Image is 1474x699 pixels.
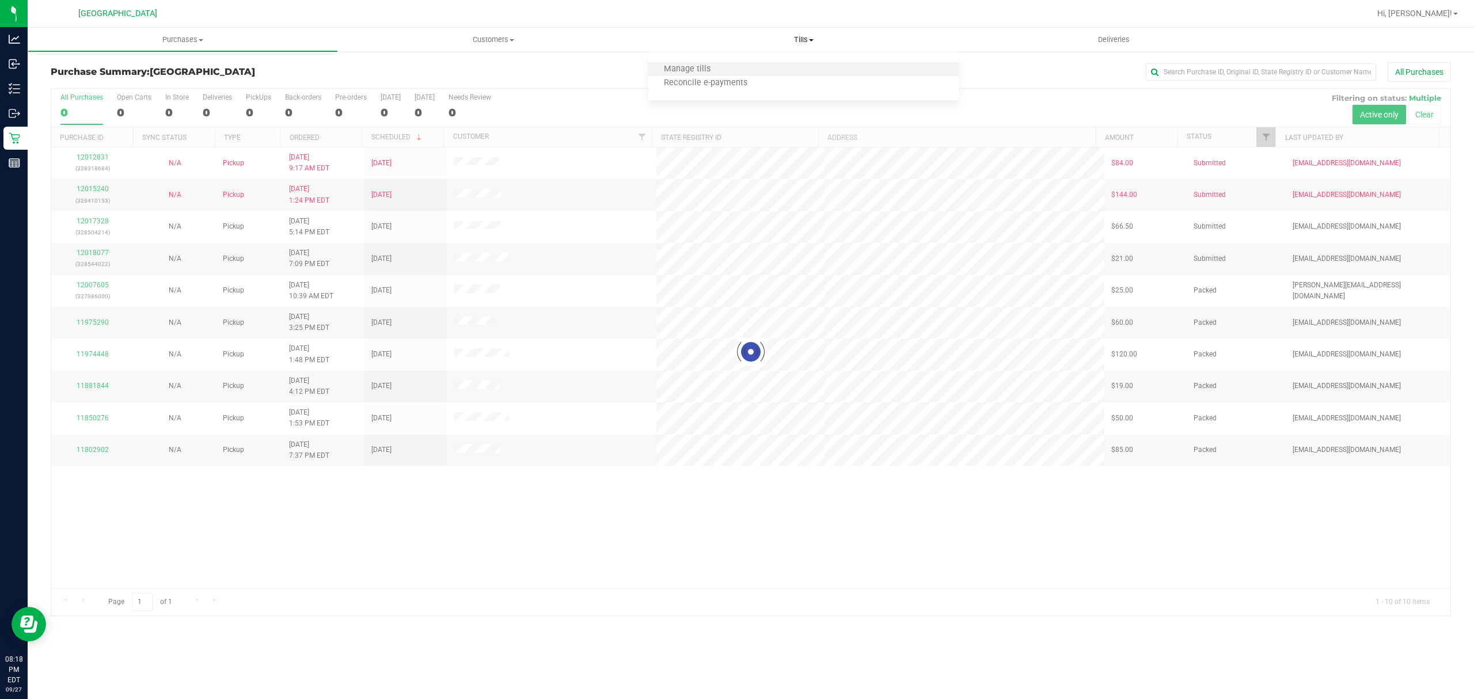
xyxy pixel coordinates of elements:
[1082,35,1145,45] span: Deliveries
[648,78,763,88] span: Reconcile e-payments
[9,83,20,94] inline-svg: Inventory
[78,9,157,18] span: [GEOGRAPHIC_DATA]
[150,66,255,77] span: [GEOGRAPHIC_DATA]
[1146,63,1376,81] input: Search Purchase ID, Original ID, State Registry ID or Customer Name...
[9,132,20,144] inline-svg: Retail
[51,67,518,77] h3: Purchase Summary:
[959,28,1269,52] a: Deliveries
[9,108,20,119] inline-svg: Outbound
[12,607,46,641] iframe: Resource center
[1388,62,1451,82] button: All Purchases
[339,35,648,45] span: Customers
[28,28,338,52] a: Purchases
[648,28,959,52] a: Tills Manage tills Reconcile e-payments
[5,685,22,694] p: 09/27
[9,157,20,169] inline-svg: Reports
[9,58,20,70] inline-svg: Inbound
[648,35,959,45] span: Tills
[338,28,648,52] a: Customers
[28,35,337,45] span: Purchases
[5,654,22,685] p: 08:18 PM EDT
[9,33,20,45] inline-svg: Analytics
[1377,9,1452,18] span: Hi, [PERSON_NAME]!
[648,64,726,74] span: Manage tills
